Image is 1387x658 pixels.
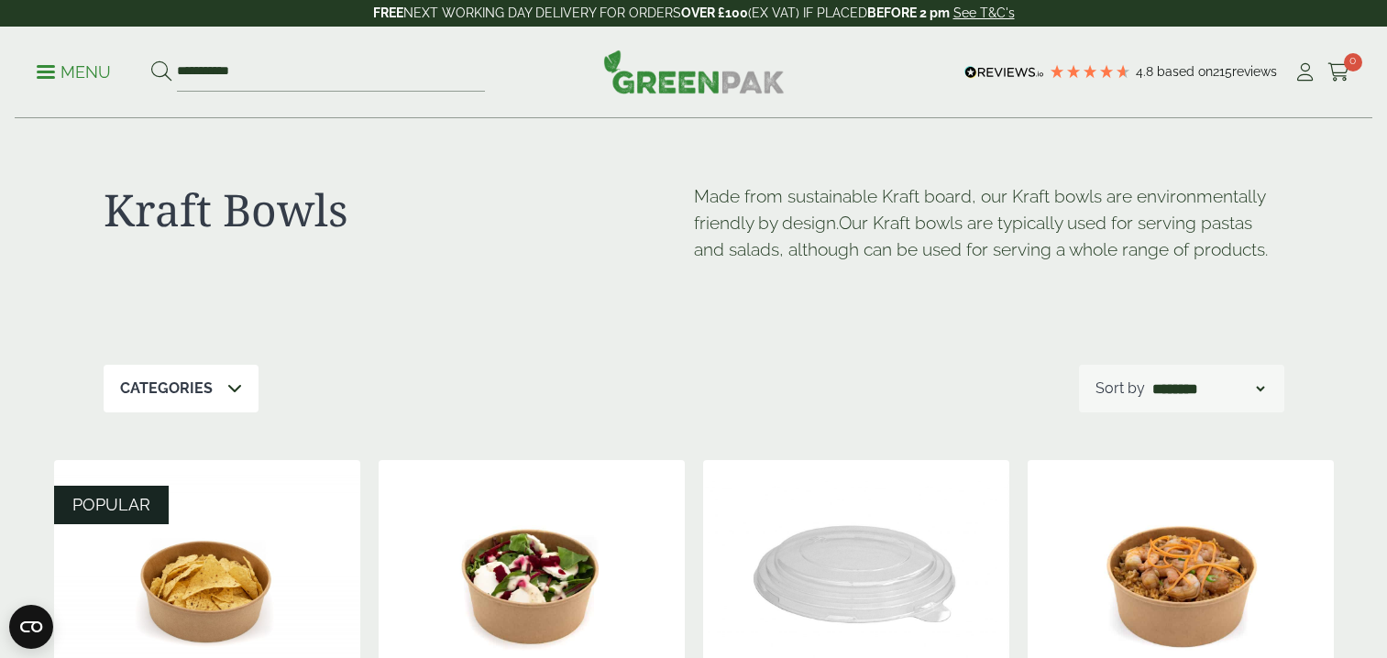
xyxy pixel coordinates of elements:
[1095,378,1145,400] p: Sort by
[681,5,748,20] strong: OVER £100
[120,378,213,400] p: Categories
[1136,64,1157,79] span: 4.8
[603,49,785,93] img: GreenPak Supplies
[1232,64,1277,79] span: reviews
[1049,63,1131,80] div: 4.79 Stars
[104,183,694,236] h1: Kraft Bowls
[9,605,53,649] button: Open CMP widget
[953,5,1015,20] a: See T&C's
[72,495,150,514] span: POPULAR
[964,66,1044,79] img: REVIEWS.io
[1344,53,1362,71] span: 0
[1157,64,1213,79] span: Based on
[1149,378,1268,400] select: Shop order
[867,5,950,20] strong: BEFORE 2 pm
[694,213,1268,259] span: Our Kraft bowls are typically used for serving pastas and salads, although can be used for servin...
[1213,64,1232,79] span: 215
[1327,63,1350,82] i: Cart
[37,61,111,83] p: Menu
[694,186,1265,233] span: Made from sustainable Kraft board, our Kraft bowls are environmentally friendly by design.
[1327,59,1350,86] a: 0
[37,61,111,80] a: Menu
[1293,63,1316,82] i: My Account
[373,5,403,20] strong: FREE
